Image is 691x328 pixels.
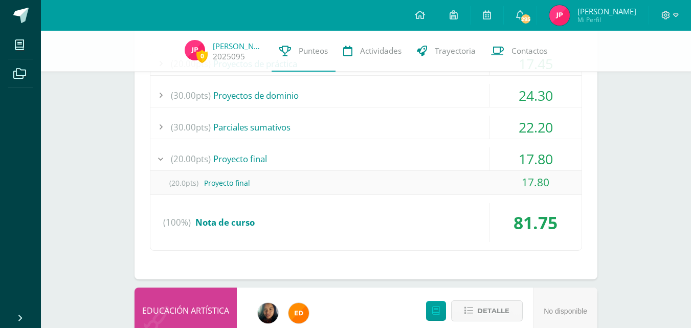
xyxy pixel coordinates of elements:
[520,13,531,25] span: 295
[549,5,570,26] img: 29eaa85aa6d3279688a24a14034906f4.png
[489,203,582,242] div: 81.75
[409,31,483,72] a: Trayectoria
[171,84,211,107] span: (30.00pts)
[195,216,255,228] span: Nota de curso
[483,31,555,72] a: Contactos
[451,300,523,321] button: Detalle
[150,84,582,107] div: Proyectos de dominio
[163,171,204,194] span: (20.0pts)
[489,147,582,170] div: 17.80
[171,116,211,139] span: (30.00pts)
[196,50,208,62] span: 0
[489,116,582,139] div: 22.20
[435,46,476,56] span: Trayectoria
[299,46,328,56] span: Punteos
[213,51,245,62] a: 2025095
[171,147,211,170] span: (20.00pts)
[163,203,191,242] span: (100%)
[489,84,582,107] div: 24.30
[336,31,409,72] a: Actividades
[258,303,278,323] img: 8175af1d143b9940f41fde7902e8cac3.png
[150,116,582,139] div: Parciales sumativos
[544,307,587,315] span: No disponible
[511,46,547,56] span: Contactos
[477,301,509,320] span: Detalle
[288,303,309,323] img: ed927125212876238b0630303cb5fd71.png
[577,15,636,24] span: Mi Perfil
[360,46,402,56] span: Actividades
[150,147,582,170] div: Proyecto final
[150,171,582,194] div: Proyecto final
[213,41,264,51] a: [PERSON_NAME]
[272,31,336,72] a: Punteos
[489,171,582,194] div: 17.80
[185,40,205,60] img: 29eaa85aa6d3279688a24a14034906f4.png
[577,6,636,16] span: [PERSON_NAME]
